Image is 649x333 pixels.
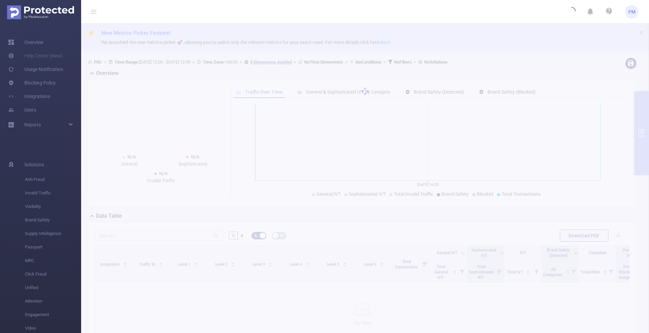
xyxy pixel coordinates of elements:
[8,103,36,117] a: Users
[25,240,81,254] span: Passport
[25,173,81,186] span: Anti-Fraud
[25,213,81,227] span: Brand Safety
[25,294,81,308] span: Attention
[25,200,81,213] span: Visibility
[24,158,44,171] span: Solutions
[7,5,74,19] img: Protected Media
[25,308,81,322] span: Engagement
[25,254,81,267] span: MRC
[8,76,56,90] a: Blocking Policy
[25,281,81,294] span: Unified
[24,122,41,127] span: Reports
[24,118,41,132] a: Reports
[25,267,81,281] span: Click Fraud
[8,35,44,49] a: Overview
[8,90,50,103] a: Integrations
[8,63,63,76] a: Usage Notification
[25,186,81,200] span: Invalid Traffic
[25,227,81,240] span: Supply Intelligence
[628,5,635,19] span: PM
[568,7,576,17] i: icon: loading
